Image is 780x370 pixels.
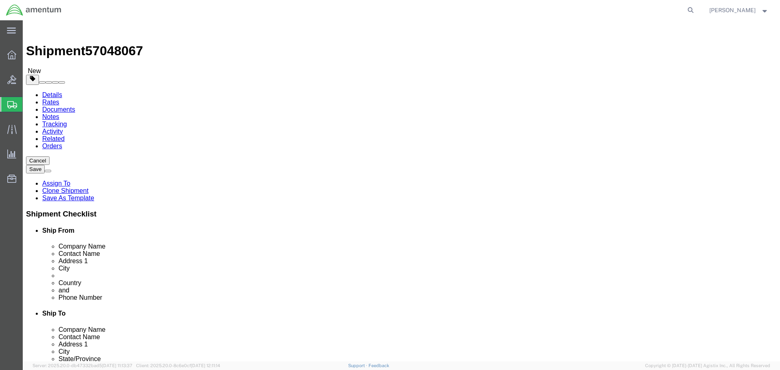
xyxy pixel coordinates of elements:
span: Copyright © [DATE]-[DATE] Agistix Inc., All Rights Reserved [645,362,770,369]
span: [DATE] 12:11:14 [191,363,220,368]
span: Server: 2025.20.0-db47332bad5 [32,363,132,368]
button: [PERSON_NAME] [709,5,769,15]
a: Support [348,363,368,368]
span: Client: 2025.20.0-8c6e0cf [136,363,220,368]
img: logo [6,4,62,16]
span: [DATE] 11:13:37 [102,363,132,368]
a: Feedback [368,363,389,368]
span: Nick Blake [709,6,756,15]
iframe: FS Legacy Container [23,20,780,361]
